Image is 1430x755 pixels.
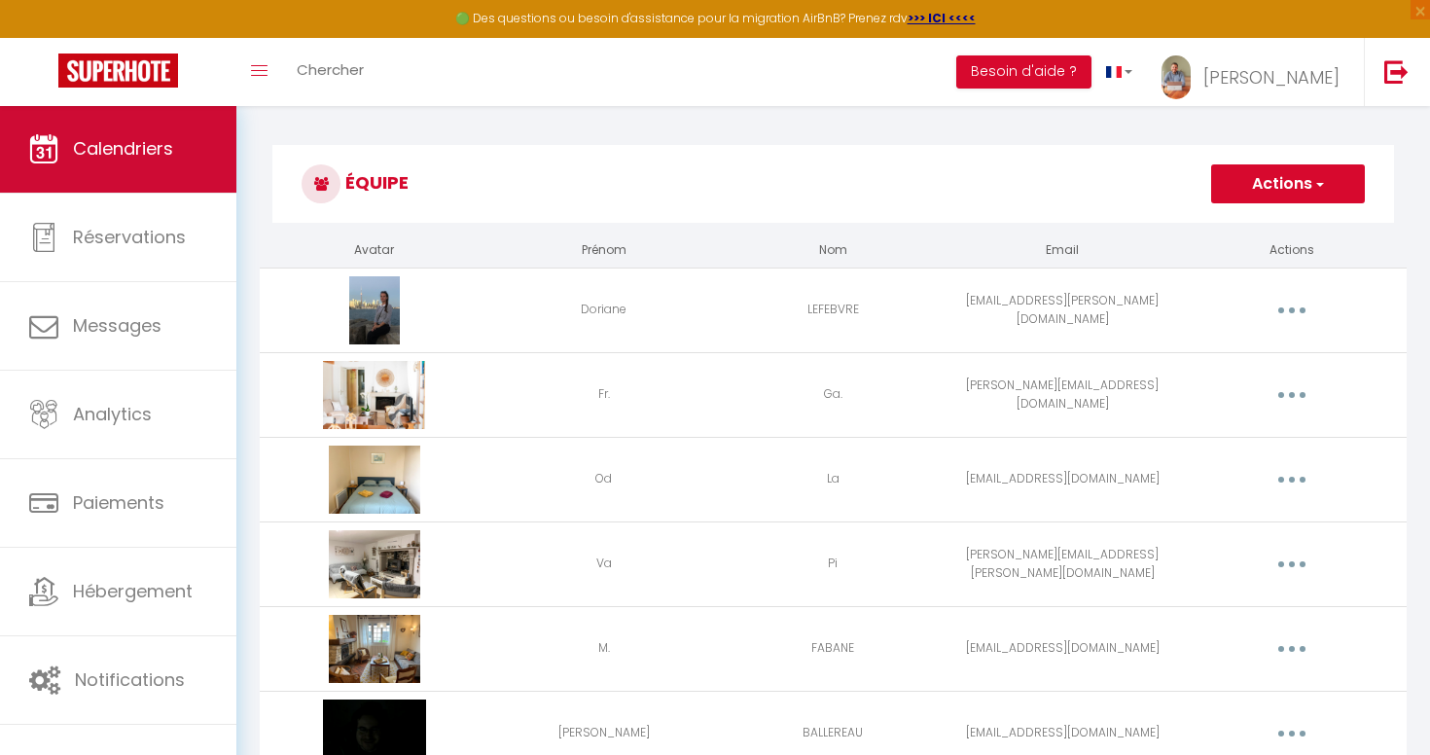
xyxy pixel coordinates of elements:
[73,313,161,338] span: Messages
[947,268,1177,352] td: [EMAIL_ADDRESS][PERSON_NAME][DOMAIN_NAME]
[297,59,364,80] span: Chercher
[947,437,1177,521] td: [EMAIL_ADDRESS][DOMAIN_NAME]
[489,268,719,352] td: Doriane
[1177,234,1407,268] th: Actions
[719,352,948,437] td: Ga.
[947,521,1177,606] td: [PERSON_NAME][EMAIL_ADDRESS][PERSON_NAME][DOMAIN_NAME]
[1211,164,1365,203] button: Actions
[719,268,948,352] td: LEFEBVRE
[349,276,401,344] img: 17477744392925.jpg
[73,402,152,426] span: Analytics
[947,352,1177,437] td: [PERSON_NAME][EMAIL_ADDRESS][DOMAIN_NAME]
[719,521,948,606] td: Pi
[329,615,419,683] img: 1742841869416.JPG
[329,446,419,514] img: 17428419791854.JPG
[719,606,948,691] td: FABANE
[73,579,193,603] span: Hébergement
[73,225,186,249] span: Réservations
[947,606,1177,691] td: [EMAIL_ADDRESS][DOMAIN_NAME]
[1384,59,1409,84] img: logout
[489,521,719,606] td: Va
[73,490,164,515] span: Paiements
[272,145,1394,223] h3: Équipe
[323,361,425,429] img: 17428419232479.jpg
[489,234,719,268] th: Prénom
[489,437,719,521] td: Od
[73,136,173,161] span: Calendriers
[956,55,1091,89] button: Besoin d'aide ?
[489,606,719,691] td: M.
[719,234,948,268] th: Nom
[75,667,185,692] span: Notifications
[329,530,419,598] img: 1742841904559.jpg
[947,234,1177,268] th: Email
[282,38,378,106] a: Chercher
[1147,38,1364,106] a: ... [PERSON_NAME]
[1203,65,1340,90] span: [PERSON_NAME]
[719,437,948,521] td: La
[908,10,976,26] a: >>> ICI <<<<
[58,54,178,88] img: Super Booking
[260,234,489,268] th: Avatar
[489,352,719,437] td: Fr.
[1162,55,1191,99] img: ...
